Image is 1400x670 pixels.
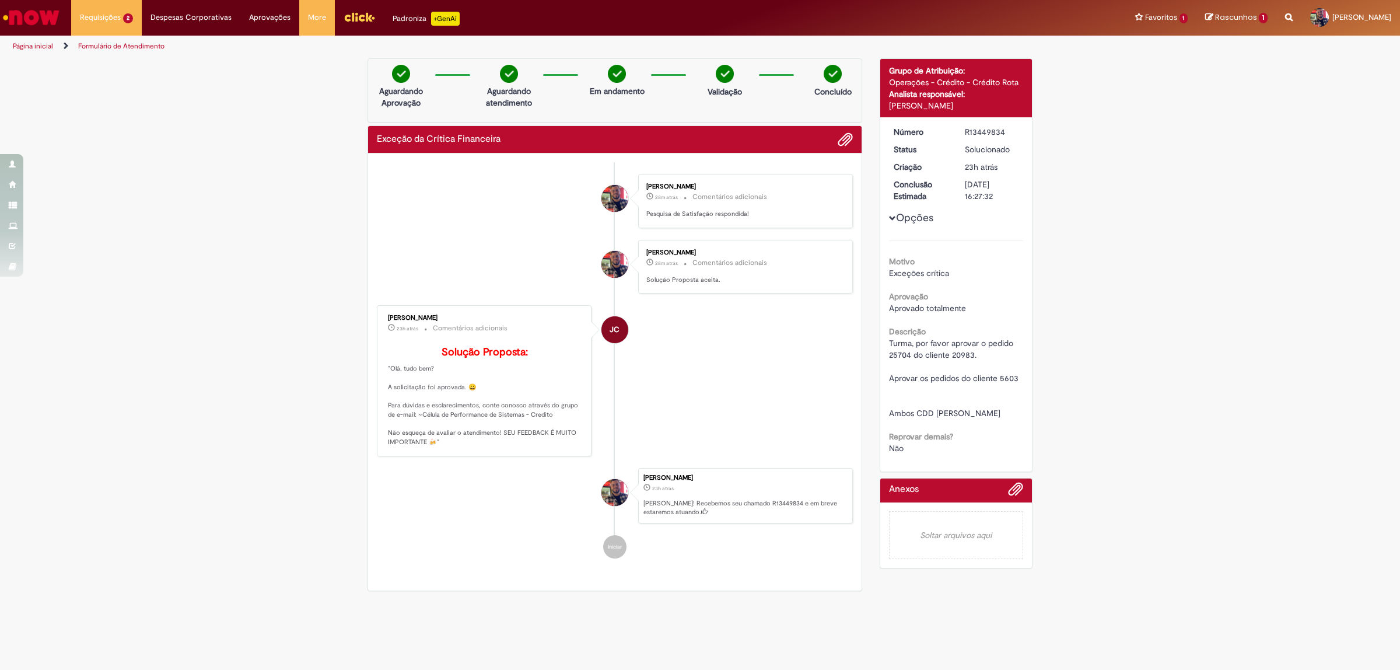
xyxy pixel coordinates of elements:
small: Comentários adicionais [692,258,767,268]
span: 1 [1259,13,1268,23]
div: Rafael Farias Ribeiro De Oliveira [601,251,628,278]
span: [PERSON_NAME] [1332,12,1391,22]
img: check-circle-green.png [824,65,842,83]
div: [PERSON_NAME] [646,183,841,190]
div: Jonas Correia [601,316,628,343]
dt: Criação [885,161,957,173]
p: "Olá, tudo bem? A solicitação foi aprovada. 😀 Para dúvidas e esclarecimentos, conte conosco atrav... [388,347,582,446]
span: JC [610,316,619,344]
div: Rafael Farias Ribeiro De Oliveira [601,185,628,212]
span: 1 [1179,13,1188,23]
small: Comentários adicionais [692,192,767,202]
b: Motivo [889,256,915,267]
a: Formulário de Atendimento [78,41,164,51]
p: Solução Proposta aceita. [646,275,841,285]
h2: Anexos [889,484,919,495]
p: +GenAi [431,12,460,26]
a: Página inicial [13,41,53,51]
span: Despesas Corporativas [150,12,232,23]
div: [DATE] 16:27:32 [965,179,1019,202]
div: Padroniza [393,12,460,26]
p: [PERSON_NAME]! Recebemos seu chamado R13449834 e em breve estaremos atuando. [643,499,846,517]
span: More [308,12,326,23]
span: 28m atrás [655,260,678,267]
div: [PERSON_NAME] [646,249,841,256]
dt: Número [885,126,957,138]
div: [PERSON_NAME] [388,315,582,322]
span: Não [889,443,904,453]
p: Aguardando Aprovação [373,85,429,109]
img: check-circle-green.png [500,65,518,83]
b: Aprovação [889,291,928,302]
b: Solução Proposta: [442,346,528,359]
div: Grupo de Atribuição: [889,65,1024,76]
h2: Exceção da Crítica Financeira Histórico de tíquete [377,134,501,145]
span: Rascunhos [1215,12,1257,23]
b: Reprovar demais? [889,431,953,442]
div: R13449834 [965,126,1019,138]
span: Requisições [80,12,121,23]
img: check-circle-green.png [716,65,734,83]
time: 26/08/2025 17:07:13 [652,485,674,492]
span: Favoritos [1145,12,1177,23]
p: Pesquisa de Satisfação respondida! [646,210,841,219]
div: [PERSON_NAME] [889,100,1024,111]
time: 27/08/2025 15:34:00 [655,260,678,267]
div: [PERSON_NAME] [643,474,846,481]
img: check-circle-green.png [392,65,410,83]
p: Em andamento [590,85,645,97]
img: check-circle-green.png [608,65,626,83]
span: 2 [123,13,133,23]
img: click_logo_yellow_360x200.png [344,8,375,26]
p: Aguardando atendimento [481,85,537,109]
ul: Histórico de tíquete [377,162,853,570]
span: Aprovado totalmente [889,303,966,313]
em: Soltar arquivos aqui [889,511,1024,559]
span: 28m atrás [655,194,678,201]
p: Validação [708,86,742,97]
span: Exceções crítica [889,268,949,278]
a: Rascunhos [1205,12,1268,23]
time: 27/08/2025 15:34:11 [655,194,678,201]
span: 23h atrás [397,325,418,332]
div: 26/08/2025 17:07:13 [965,161,1019,173]
span: Aprovações [249,12,290,23]
li: Rafael Farias Ribeiro De Oliveira [377,468,853,524]
ul: Trilhas de página [9,36,925,57]
span: Turma, por favor aprovar o pedido 25704 do cliente 20983. Aprovar os pedidos do cliente 5603 Ambo... [889,338,1019,418]
dt: Status [885,144,957,155]
b: Descrição [889,326,926,337]
time: 26/08/2025 17:07:13 [965,162,998,172]
div: Analista responsável: [889,88,1024,100]
button: Adicionar anexos [1008,481,1023,502]
div: Rafael Farias Ribeiro De Oliveira [601,479,628,506]
dt: Conclusão Estimada [885,179,957,202]
button: Adicionar anexos [838,132,853,147]
span: 23h atrás [652,485,674,492]
div: Operações - Crédito - Crédito Rota [889,76,1024,88]
span: 23h atrás [965,162,998,172]
img: ServiceNow [1,6,61,29]
small: Comentários adicionais [433,323,508,333]
p: Concluído [814,86,852,97]
div: Solucionado [965,144,1019,155]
